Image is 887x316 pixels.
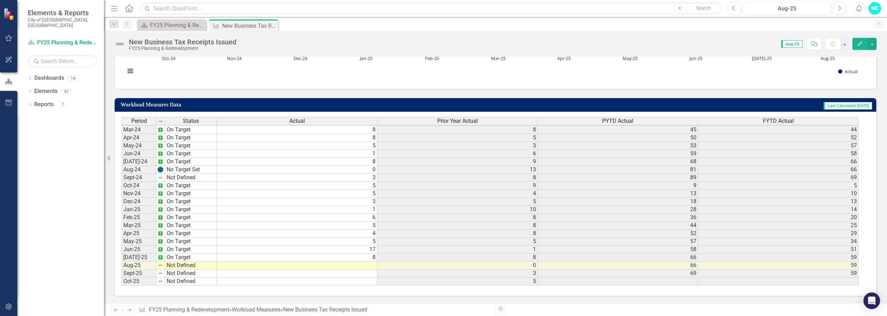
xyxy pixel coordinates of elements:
td: 66 [698,158,859,166]
td: 59 [698,254,859,262]
button: Show Actual [838,68,858,75]
td: On Target [165,126,217,134]
td: 10 [377,206,538,214]
img: AQAAAAAAAAAAAAAAAAAAAAAAAAAAAAAAAAAAAAAAAAAAAAAAAAAAAAAAAAAAAAAAAAAAAAAAAAAAAAAAAAAAAAAAAAAAAAAAA... [158,127,163,133]
td: On Target [165,230,217,238]
td: Mar-25 [122,222,156,230]
td: Sept-24 [122,174,156,182]
td: On Target [165,150,217,158]
img: AQAAAAAAAAAAAAAAAAAAAAAAAAAAAAAAAAAAAAAAAAAAAAAAAAAAAAAAAAAAAAAAAAAAAAAAAAAAAAAAAAAAAAAAAAAAAAAAA... [158,191,163,196]
td: 3 [377,142,538,150]
a: Reports [34,101,54,109]
td: 34 [698,238,859,246]
td: 66 [538,262,698,270]
td: 59 [698,262,859,270]
td: 51 [698,246,859,254]
td: Mar-24 [122,126,156,134]
div: New Business Tax Receipts Issued [283,306,367,313]
td: Apr-25 [122,230,156,238]
img: Not Defined [114,39,125,50]
td: 66 [698,166,859,174]
img: 8DAGhfEEPCf229AAAAAElFTkSuQmCC [158,271,163,276]
a: Workload Measures [232,306,280,313]
span: Prior Year Actual [437,118,478,124]
td: 59 [698,270,859,277]
td: 3 [217,198,377,206]
span: Status [183,118,199,124]
td: Aug-25 [122,262,156,270]
td: 5 [217,238,377,246]
td: 8 [377,126,538,134]
td: 8 [217,126,377,134]
text: Jan-25 [359,55,372,61]
td: Jun-25 [122,246,156,254]
td: On Target [165,206,217,214]
td: 81 [538,166,698,174]
td: 4 [217,230,377,238]
img: AQAAAAAAAAAAAAAAAAAAAAAAAAAAAAAAAAAAAAAAAAAAAAAAAAAAAAAAAAAAAAAAAAAAAAAAAAAAAAAAAAAAAAAAAAAAAAAAA... [158,151,163,156]
td: 1 [217,150,377,158]
td: Dec-24 [122,198,156,206]
div: FY25 Planning & Redevelopment - Strategic Plan [150,21,204,29]
td: May-24 [122,142,156,150]
td: 6 [377,150,538,158]
img: ClearPoint Strategy [3,8,16,20]
td: 69 [538,270,698,277]
text: Jun-25 [689,55,702,61]
td: On Target [165,198,217,206]
text: Aug-25 [820,55,835,61]
td: 0 [377,262,538,270]
td: 9 [377,158,538,166]
td: Oct-25 [122,277,156,285]
div: New Business Tax Receipts Issued [222,22,276,30]
img: AQAAAAAAAAAAAAAAAAAAAAAAAAAAAAAAAAAAAAAAAAAAAAAAAAAAAAAAAAAAAAAAAAAAAAAAAAAAAAAAAAAAAAAAAAAAAAAAA... [158,223,163,228]
td: 52 [698,134,859,142]
td: 17 [217,246,377,254]
text: Apr-25 [557,55,571,61]
td: No Target Set [165,166,217,174]
td: 45 [538,126,698,134]
text: Oct-24 [162,55,176,61]
td: 44 [698,126,859,134]
img: AQAAAAAAAAAAAAAAAAAAAAAAAAAAAAAAAAAAAAAAAAAAAAAAAAAAAAAAAAAAAAAAAAAAAAAAAAAAAAAAAAAAAAAAAAAAAAAAA... [158,247,163,252]
div: FY25 Planning & Redevelopment [129,46,236,51]
span: PYTD Actual [602,118,633,124]
img: AQAAAAAAAAAAAAAAAAAAAAAAAAAAAAAAAAAAAAAAAAAAAAAAAAAAAAAAAAAAAAAAAAAAAAAAAAAAAAAAAAAAAAAAAAAAAAAAA... [158,207,163,212]
td: 8 [217,254,377,262]
td: 8 [377,174,538,182]
img: AQAAAAAAAAAAAAAAAAAAAAAAAAAAAAAAAAAAAAAAAAAAAAAAAAAAAAAAAAAAAAAAAAAAAAAAAAAAAAAAAAAAAAAAAAAAAAAAA... [158,135,163,140]
td: 89 [538,174,698,182]
input: Search ClearPoint... [140,2,722,15]
td: 13 [538,190,698,198]
div: 14 [68,75,79,81]
td: Not Defined [165,262,217,270]
td: 28 [538,206,698,214]
td: 5 [377,134,538,142]
td: May-25 [122,238,156,246]
img: 8DAGhfEEPCf229AAAAAElFTkSuQmCC [158,175,163,180]
td: 66 [538,254,698,262]
td: On Target [165,142,217,150]
div: » » [139,306,490,314]
a: FY25 Planning & Redevelopment - Strategic Plan [139,21,204,29]
img: AQAAAAAAAAAAAAAAAAAAAAAAAAAAAAAAAAAAAAAAAAAAAAAAAAAAAAAAAAAAAAAAAAAAAAAAAAAAAAAAAAAAAAAAAAAAAAAAA... [158,143,163,148]
td: Apr-24 [122,134,156,142]
td: On Target [165,190,217,198]
td: 29 [698,230,859,238]
img: 8DAGhfEEPCf229AAAAAElFTkSuQmCC [158,263,163,268]
div: Open Intercom Messenger [863,292,880,309]
span: Actual [289,118,305,124]
td: 5 [698,182,859,190]
td: 3 [217,174,377,182]
td: 52 [538,230,698,238]
td: On Target [165,238,217,246]
img: AQAAAAAAAAAAAAAAAAAAAAAAAAAAAAAAAAAAAAAAAAAAAAAAAAAAAAAAAAAAAAAAAAAAAAAAAAAAAAAAAAAAAAAAAAAAAAAAA... [158,183,163,188]
td: Sept-25 [122,270,156,277]
td: 8 [217,158,377,166]
text: Dec-24 [293,55,308,61]
small: City of [GEOGRAPHIC_DATA], [GEOGRAPHIC_DATA] [28,17,97,28]
td: On Target [165,254,217,262]
td: 13 [698,198,859,206]
td: On Target [165,222,217,230]
td: 58 [538,246,698,254]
